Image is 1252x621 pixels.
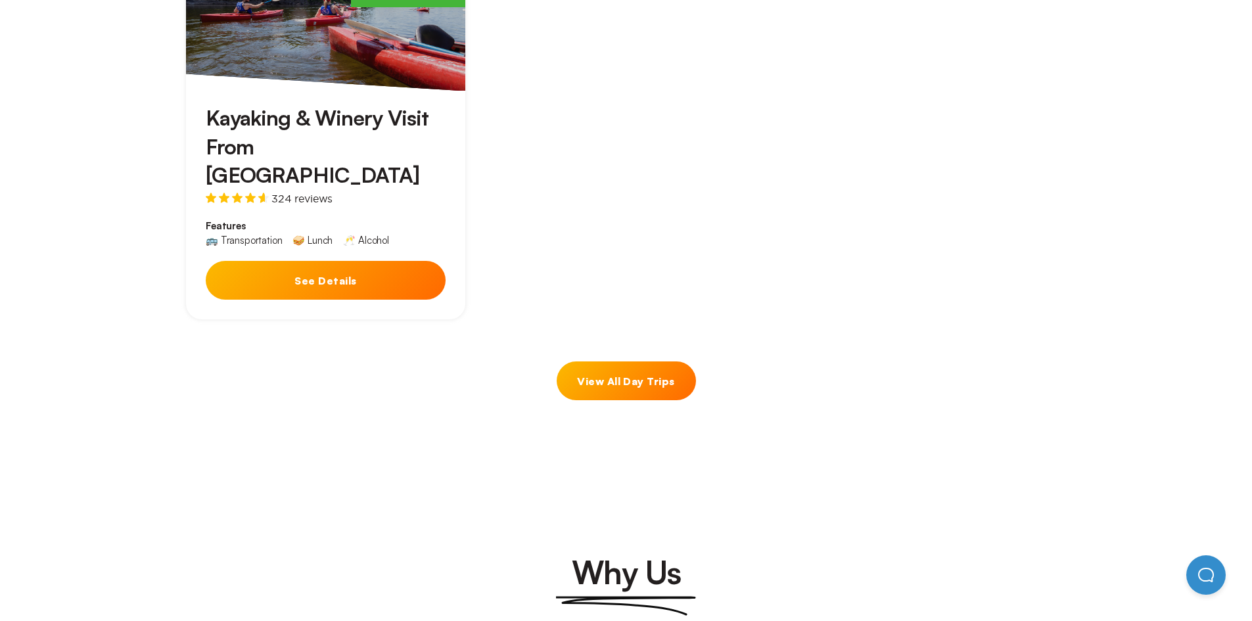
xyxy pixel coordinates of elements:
span: Why Us [572,553,681,592]
h3: Kayaking & Winery Visit From [GEOGRAPHIC_DATA] [206,104,446,189]
iframe: Help Scout Beacon - Open [1186,555,1226,595]
div: 🥂 Alcohol [343,235,389,245]
a: View All Day Trips [557,361,696,400]
div: 🥪 Lunch [292,235,333,245]
div: 🚌 Transportation [206,235,282,245]
button: See Details [206,261,446,300]
span: Features [206,219,446,233]
span: 324 reviews [271,193,333,204]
